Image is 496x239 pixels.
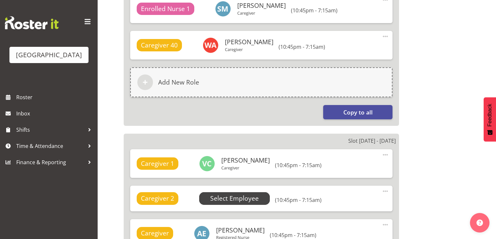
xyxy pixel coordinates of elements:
span: Feedback [487,104,493,126]
span: Inbox [16,109,94,118]
p: Caregiver [237,10,286,16]
span: Shifts [16,125,85,135]
img: Rosterit website logo [5,16,59,29]
p: Slot [DATE] - [DATE] [348,137,396,145]
span: Time & Attendance [16,141,85,151]
span: Caregiver 2 [141,194,174,203]
img: wilzon-abulencia9895.jpg [203,37,218,53]
h6: Add New Role [158,78,199,86]
h6: (10:45pm - 7:15am) [279,44,325,50]
p: Caregiver [225,47,273,52]
h6: (10:45pm - 7:15am) [291,7,338,14]
span: Enrolled Nurse 1 [141,4,190,14]
img: vanessa-cantwell685.jpg [199,156,215,171]
span: Caregiver 1 [141,159,174,168]
h6: [PERSON_NAME] [237,2,286,9]
div: [GEOGRAPHIC_DATA] [16,50,82,60]
span: Select Employee [210,194,259,203]
button: Copy to all [323,105,393,119]
h6: (10:45pm - 7:15am) [275,197,322,203]
h6: (10:45pm - 7:15am) [270,232,316,238]
h6: [PERSON_NAME] [225,38,273,46]
span: Finance & Reporting [16,157,85,167]
img: shiena-murakami683.jpg [215,1,231,17]
span: Caregiver [141,229,169,238]
p: Caregiver [221,165,270,170]
img: help-xxl-2.png [476,219,483,226]
button: Feedback - Show survey [484,97,496,141]
span: Roster [16,92,94,102]
span: Caregiver 40 [141,41,178,50]
span: Copy to all [343,108,373,116]
h6: [PERSON_NAME] [221,157,270,164]
h6: [PERSON_NAME] [216,227,265,234]
h6: (10:45pm - 7:15am) [275,162,322,168]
